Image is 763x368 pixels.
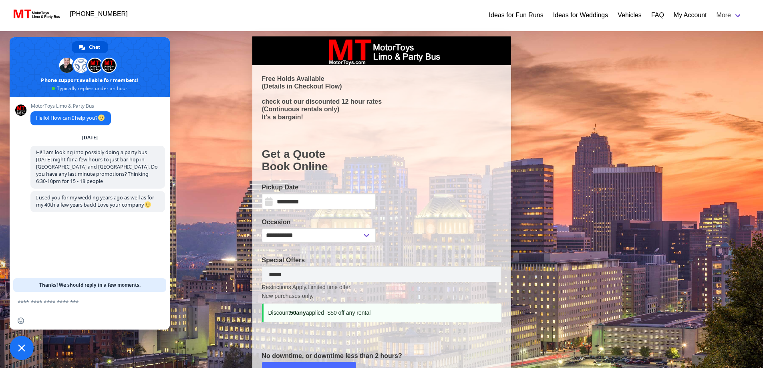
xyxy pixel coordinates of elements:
a: Vehicles [618,10,642,20]
a: My Account [674,10,707,20]
small: Discount applied - [268,310,371,316]
span: Hello! How can I help you? [36,115,105,121]
img: MotorToys Logo [11,8,60,20]
p: (Continuous rentals only) [262,105,501,113]
label: Pickup Date [262,183,376,192]
a: [PHONE_NUMBER] [65,6,133,22]
span: I used you for my wedding years ago as well as for my 40th a few years back! Love your company [36,194,154,208]
div: Chat [72,41,108,53]
p: It's a bargain! [262,113,501,121]
label: Occasion [262,217,376,227]
div: Close chat [10,336,34,360]
h1: Get a Quote Book Online [262,148,501,173]
p: check out our discounted 12 hour rates [262,98,501,105]
span: Thanks! We should reply in a few moments. [39,278,141,292]
p: Free Holds Available [262,75,501,82]
span: $50 off any rental [327,310,370,316]
a: Ideas for Weddings [553,10,608,20]
div: [DATE] [82,135,98,140]
img: box_logo_brand.jpeg [322,36,442,65]
span: New purchases only. [262,292,501,300]
textarea: Compose your message... [18,299,144,306]
span: Limited time offer. [308,283,352,292]
a: More [712,7,747,23]
a: Ideas for Fun Runs [489,10,544,20]
span: Chat [89,41,100,53]
span: Insert an emoji [18,318,24,324]
p: No downtime, or downtime less than 2 hours? [262,351,501,361]
label: Special Offers [262,255,501,265]
a: FAQ [651,10,664,20]
span: Hi! I am looking into possibly doing a party bus [DATE] night for a few hours to just bar hop in ... [36,149,158,185]
span: MotorToys Limo & Party Bus [30,103,111,109]
small: Restrictions Apply. [262,284,501,300]
p: (Details in Checkout Flow) [262,82,501,90]
b: 50any [290,310,306,316]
